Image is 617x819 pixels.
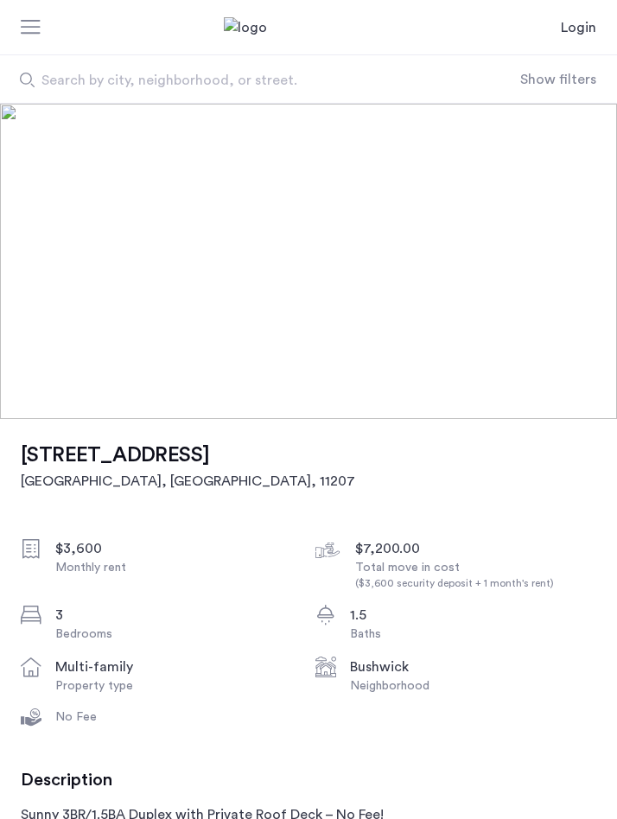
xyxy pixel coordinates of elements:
[355,559,601,591] div: Total move in cost
[350,677,596,695] div: Neighborhood
[350,625,596,643] div: Baths
[55,677,302,695] div: Property type
[55,625,302,643] div: Bedrooms
[21,770,596,790] h3: Description
[55,657,302,677] div: multi-family
[41,70,458,91] span: Search by city, neighborhood, or street.
[21,440,355,471] h1: [STREET_ADDRESS]
[520,69,596,90] button: Show or hide filters
[355,538,601,559] div: $7,200.00
[350,605,596,625] div: 1.5
[21,471,355,492] h2: [GEOGRAPHIC_DATA], [GEOGRAPHIC_DATA] , 11207
[55,559,302,576] div: Monthly rent
[350,657,596,677] div: Bushwick
[55,538,302,559] div: $3,600
[55,708,302,726] div: No Fee
[224,17,393,38] img: logo
[224,17,393,38] a: Cazamio Logo
[21,440,355,492] a: [STREET_ADDRESS][GEOGRAPHIC_DATA], [GEOGRAPHIC_DATA], 11207
[355,576,601,591] div: ($3,600 security deposit + 1 month's rent)
[561,17,596,38] a: Login
[55,605,302,625] div: 3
